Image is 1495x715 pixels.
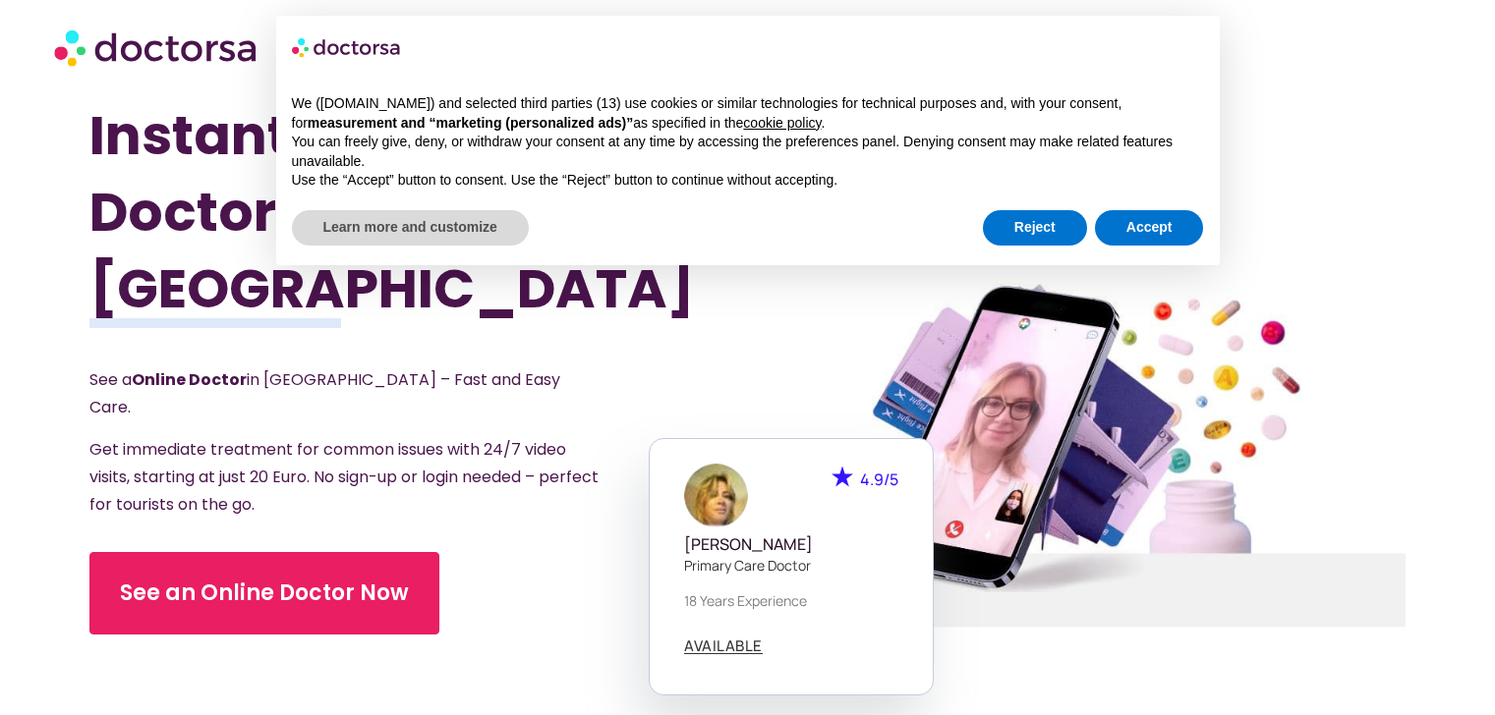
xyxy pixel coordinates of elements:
a: AVAILABLE [684,638,763,654]
a: cookie policy [743,115,821,131]
span: AVAILABLE [684,638,763,653]
p: Use the “Accept” button to consent. Use the “Reject” button to continue without accepting. [292,171,1204,191]
button: Accept [1095,210,1204,246]
p: You can freely give, deny, or withdraw your consent at any time by accessing the preferences pane... [292,133,1204,171]
span: 4.9/5 [860,468,898,490]
button: Reject [983,210,1087,246]
img: logo [292,31,402,63]
span: Get immediate treatment for common issues with 24/7 video visits, starting at just 20 Euro. No si... [89,438,599,516]
strong: measurement and “marketing (personalized ads)” [308,115,633,131]
p: 18 years experience [684,590,898,611]
h5: [PERSON_NAME] [684,535,898,554]
h1: Instant Online Doctors in [GEOGRAPHIC_DATA] [89,97,649,327]
p: Primary care doctor [684,555,898,576]
button: Learn more and customize [292,210,529,246]
a: See an Online Doctor Now [89,552,439,634]
p: We ([DOMAIN_NAME]) and selected third parties (13) use cookies or similar technologies for techni... [292,94,1204,133]
strong: Online Doctor [132,368,247,391]
span: See an Online Doctor Now [120,577,409,609]
span: See a in [GEOGRAPHIC_DATA] – Fast and Easy Care. [89,368,560,418]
